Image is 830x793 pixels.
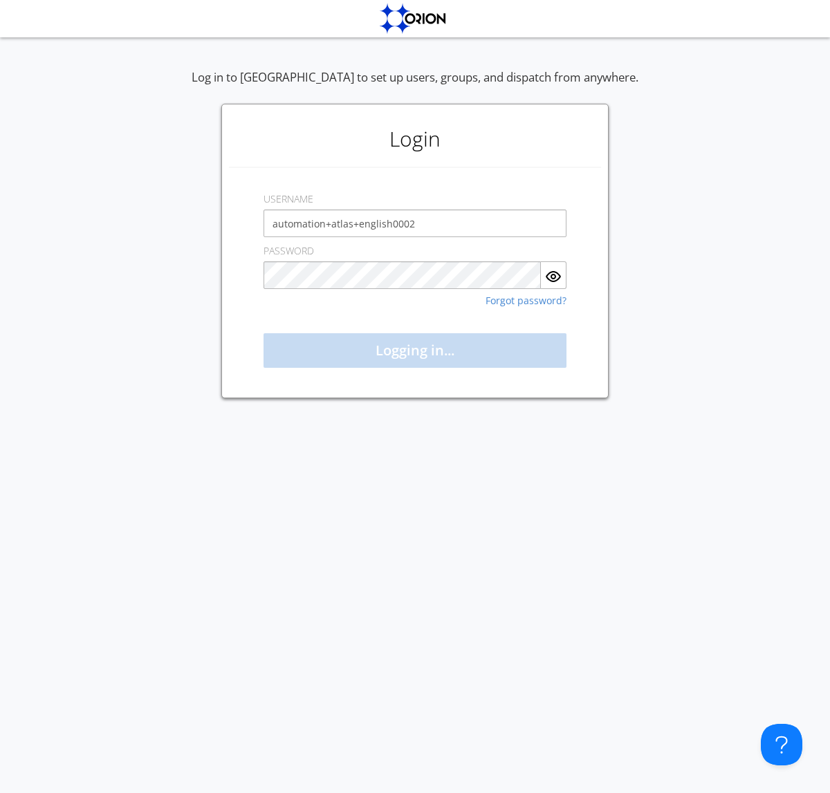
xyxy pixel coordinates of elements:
button: Show Password [541,261,566,289]
div: Log in to [GEOGRAPHIC_DATA] to set up users, groups, and dispatch from anywhere. [192,69,638,104]
input: Password [264,261,541,289]
iframe: Toggle Customer Support [761,724,802,765]
button: Logging in... [264,333,566,368]
a: Forgot password? [486,296,566,306]
label: PASSWORD [264,244,314,258]
img: eye.svg [545,268,562,285]
h1: Login [229,111,601,167]
label: USERNAME [264,192,313,206]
